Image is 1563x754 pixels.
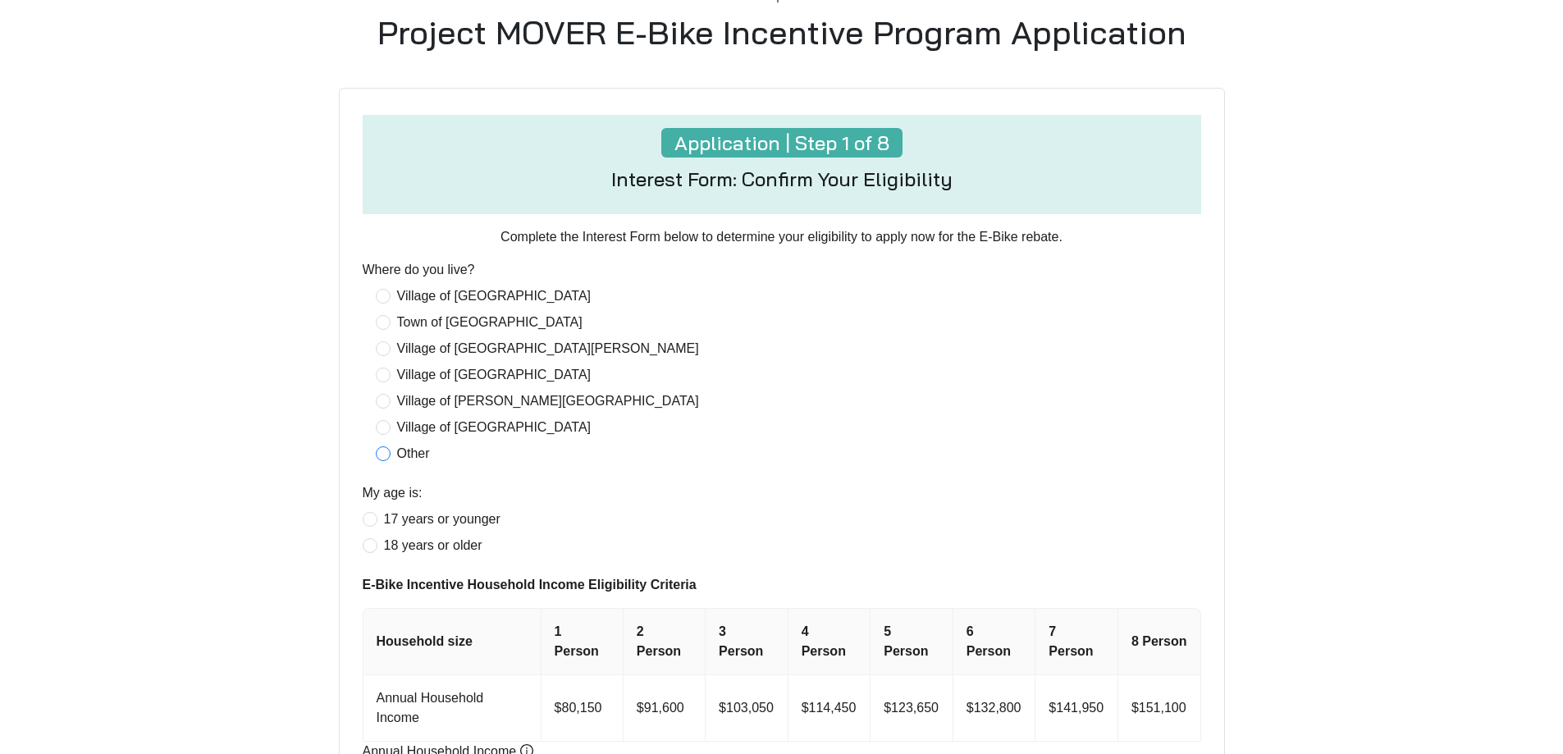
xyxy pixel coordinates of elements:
[363,260,475,280] label: Where do you live?
[624,675,706,742] td: $91,600
[661,128,903,158] h4: Application | Step 1 of 8
[1118,675,1201,742] td: $151,100
[624,609,706,675] th: 2 Person
[953,675,1036,742] td: $132,800
[788,609,871,675] th: 4 Person
[1118,609,1201,675] th: 8 Person
[1035,675,1118,742] td: $141,950
[542,675,624,742] td: $80,150
[391,444,436,464] span: Other
[391,313,589,332] span: Town of [GEOGRAPHIC_DATA]
[391,365,598,385] span: Village of [GEOGRAPHIC_DATA]
[260,12,1304,52] h1: Project MOVER E-Bike Incentive Program Application
[377,536,489,555] span: 18 years or older
[363,483,423,503] label: My age is:
[871,609,953,675] th: 5 Person
[542,609,624,675] th: 1 Person
[391,339,706,359] span: Village of [GEOGRAPHIC_DATA][PERSON_NAME]
[363,227,1201,247] p: Complete the Interest Form below to determine your eligibility to apply now for the E-Bike rebate.
[377,510,507,529] span: 17 years or younger
[363,575,1201,595] span: E-Bike Incentive Household Income Eligibility Criteria
[706,609,788,675] th: 3 Person
[363,609,542,675] th: Household size
[1035,609,1118,675] th: 7 Person
[611,167,953,191] h4: Interest Form: Confirm Your Eligibility
[706,675,788,742] td: $103,050
[391,418,598,437] span: Village of [GEOGRAPHIC_DATA]
[363,675,542,742] td: Annual Household Income
[871,675,953,742] td: $123,650
[953,609,1036,675] th: 6 Person
[391,286,598,306] span: Village of [GEOGRAPHIC_DATA]
[391,391,706,411] span: Village of [PERSON_NAME][GEOGRAPHIC_DATA]
[788,675,871,742] td: $114,450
